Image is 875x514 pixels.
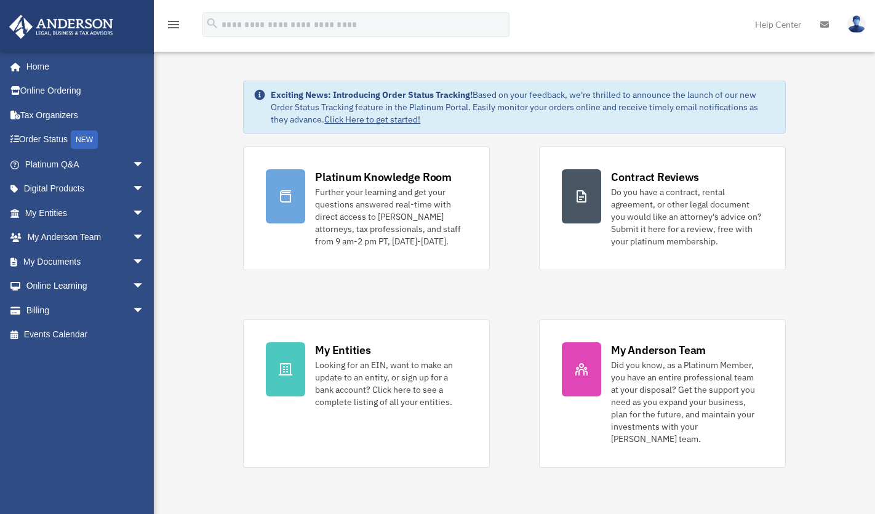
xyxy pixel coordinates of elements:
a: My Documentsarrow_drop_down [9,249,163,274]
div: My Anderson Team [611,342,706,358]
div: Did you know, as a Platinum Member, you have an entire professional team at your disposal? Get th... [611,359,763,445]
a: Digital Productsarrow_drop_down [9,177,163,201]
a: My Entitiesarrow_drop_down [9,201,163,225]
div: Contract Reviews [611,169,699,185]
a: Order StatusNEW [9,127,163,153]
div: NEW [71,131,98,149]
span: arrow_drop_down [132,225,157,251]
a: My Anderson Teamarrow_drop_down [9,225,163,250]
a: Billingarrow_drop_down [9,298,163,323]
a: My Anderson Team Did you know, as a Platinum Member, you have an entire professional team at your... [539,319,786,468]
a: Events Calendar [9,323,163,347]
a: Tax Organizers [9,103,163,127]
span: arrow_drop_down [132,201,157,226]
i: search [206,17,219,30]
span: arrow_drop_down [132,152,157,177]
a: Click Here to get started! [324,114,420,125]
img: User Pic [847,15,866,33]
div: Further your learning and get your questions answered real-time with direct access to [PERSON_NAM... [315,186,467,247]
span: arrow_drop_down [132,177,157,202]
a: Online Learningarrow_drop_down [9,274,163,299]
span: arrow_drop_down [132,249,157,275]
div: Based on your feedback, we're thrilled to announce the launch of our new Order Status Tracking fe... [271,89,775,126]
a: Contract Reviews Do you have a contract, rental agreement, or other legal document you would like... [539,147,786,270]
a: Platinum Knowledge Room Further your learning and get your questions answered real-time with dire... [243,147,490,270]
a: Online Ordering [9,79,163,103]
div: Looking for an EIN, want to make an update to an entity, or sign up for a bank account? Click her... [315,359,467,408]
div: Do you have a contract, rental agreement, or other legal document you would like an attorney's ad... [611,186,763,247]
a: menu [166,22,181,32]
strong: Exciting News: Introducing Order Status Tracking! [271,89,473,100]
a: Home [9,54,157,79]
a: My Entities Looking for an EIN, want to make an update to an entity, or sign up for a bank accoun... [243,319,490,468]
div: My Entities [315,342,370,358]
div: Platinum Knowledge Room [315,169,452,185]
a: Platinum Q&Aarrow_drop_down [9,152,163,177]
i: menu [166,17,181,32]
span: arrow_drop_down [132,274,157,299]
span: arrow_drop_down [132,298,157,323]
img: Anderson Advisors Platinum Portal [6,15,117,39]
